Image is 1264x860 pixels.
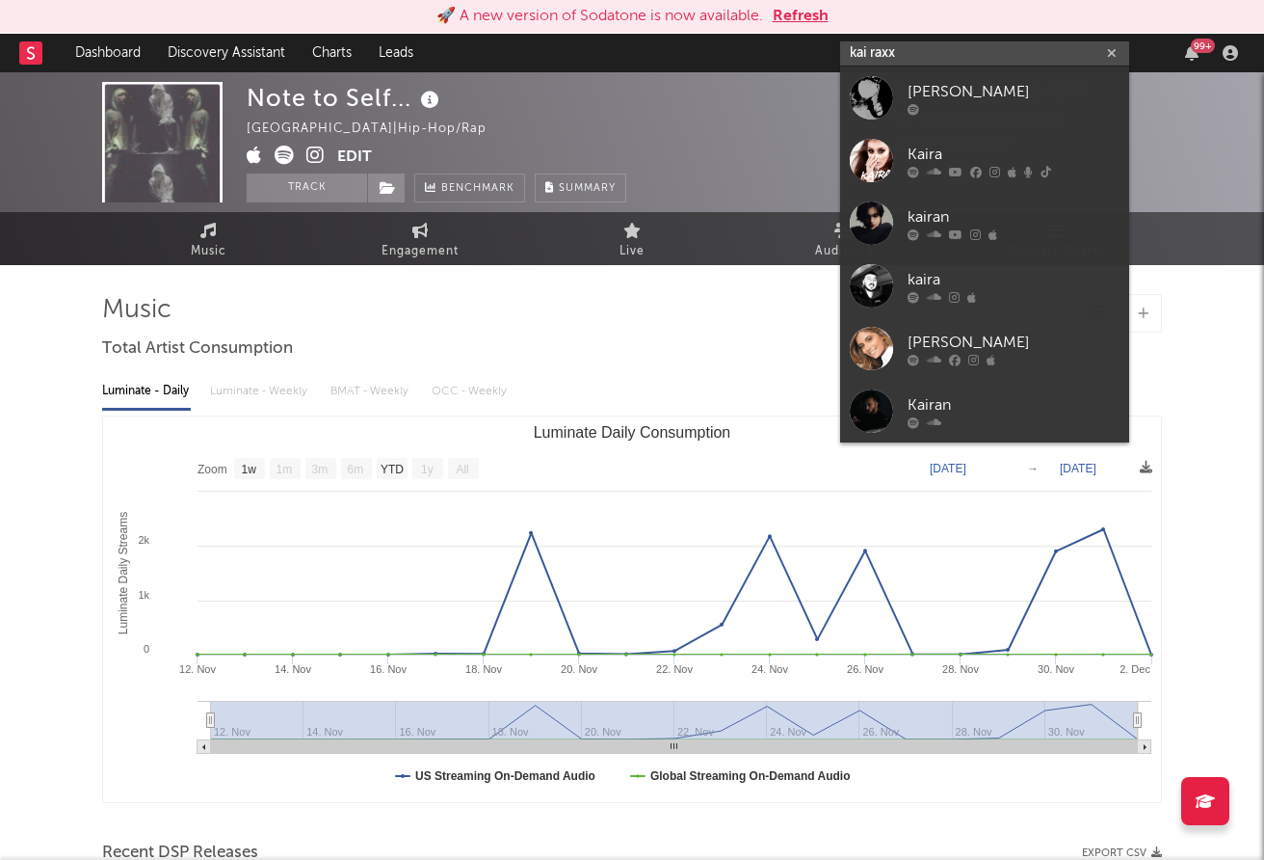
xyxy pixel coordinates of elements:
text: 14. Nov [275,663,311,675]
a: Live [526,212,738,265]
div: kaira [908,268,1119,291]
button: Track [247,174,367,202]
text: 26. Nov [847,663,883,675]
a: Charts [299,34,365,72]
button: Summary [535,174,626,202]
div: Kairan [908,393,1119,417]
a: Kaira [840,129,1129,192]
a: Leads [365,34,427,72]
button: Refresh [773,5,829,28]
text: 1y [421,463,434,476]
text: 1k [138,589,149,601]
text: 20. Nov [561,663,597,675]
a: kaira [840,255,1129,317]
div: 99 + [1191,39,1215,53]
text: US Streaming On-Demand Audio [415,769,595,783]
div: Luminate - Daily [102,375,191,408]
text: Luminate Daily Consumption [534,424,731,441]
text: 1m [276,463,293,476]
text: Global Streaming On-Demand Audio [650,769,851,783]
span: Benchmark [441,177,514,201]
div: kairan [908,205,1119,228]
a: Benchmark [414,174,525,202]
a: [PERSON_NAME] [840,317,1129,380]
span: Audience [815,240,874,263]
text: [DATE] [1060,462,1096,475]
button: Export CSV [1082,847,1162,859]
text: 18. Nov [465,663,502,675]
div: [PERSON_NAME] [908,331,1119,354]
svg: Luminate Daily Consumption [103,417,1161,802]
text: 12. Nov [179,663,216,675]
text: 28. Nov [942,663,979,675]
div: [GEOGRAPHIC_DATA] | Hip-Hop/Rap [247,118,509,141]
div: [PERSON_NAME] [908,80,1119,103]
div: Note to Self... [247,82,444,114]
text: 2k [138,534,149,546]
text: 16. Nov [370,663,407,675]
text: Zoom [197,463,227,476]
a: [PERSON_NAME] [840,67,1129,129]
span: Engagement [382,240,459,263]
text: 0 [144,643,149,655]
a: Audience [738,212,950,265]
text: 3m [312,463,329,476]
button: 99+ [1185,45,1198,61]
span: Music [191,240,226,263]
div: Kaira [908,143,1119,166]
div: 🚀 A new version of Sodatone is now available. [436,5,763,28]
a: Discovery Assistant [154,34,299,72]
a: Kairan [840,380,1129,443]
text: 6m [348,463,364,476]
text: YTD [381,463,404,476]
text: All [456,463,468,476]
span: Live [619,240,645,263]
a: Music [102,212,314,265]
text: Luminate Daily Streams [117,512,130,634]
a: kairan [840,192,1129,255]
a: Engagement [314,212,526,265]
text: 22. Nov [656,663,693,675]
text: 30. Nov [1038,663,1074,675]
a: Dashboard [62,34,154,72]
span: Summary [559,183,616,194]
text: 24. Nov [751,663,788,675]
text: → [1027,462,1039,475]
text: [DATE] [930,462,966,475]
span: Total Artist Consumption [102,337,293,361]
button: Edit [337,146,372,170]
text: 2. Dec [1119,663,1150,675]
input: Search for artists [840,41,1129,66]
text: 1w [242,463,257,476]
